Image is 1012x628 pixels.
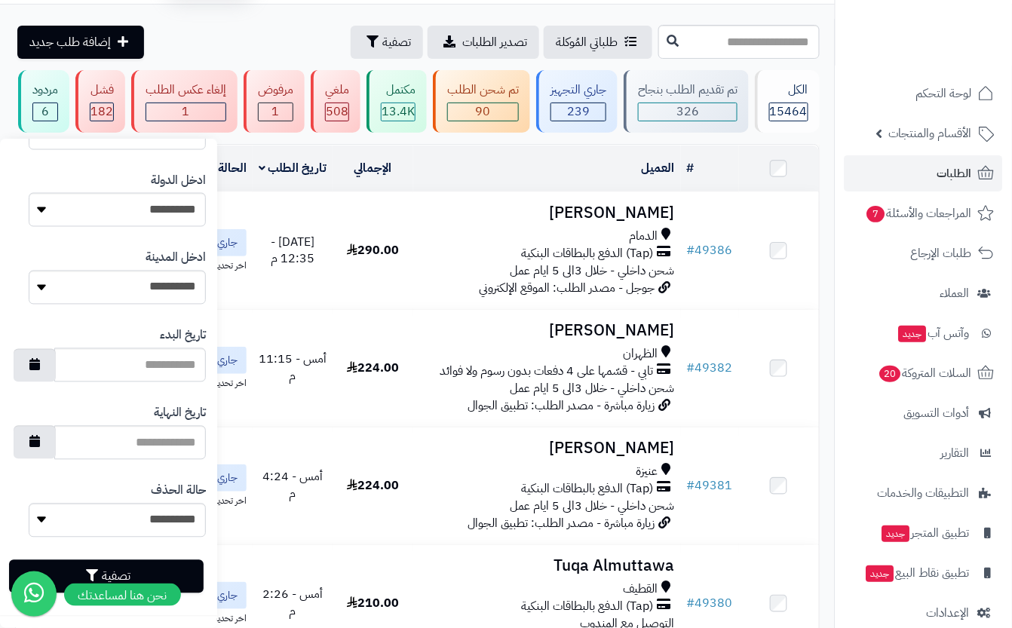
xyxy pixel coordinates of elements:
span: 239 [567,103,590,121]
span: 224.00 [347,359,399,377]
span: تصفية [382,33,411,51]
span: 182 [90,103,113,121]
div: 326 [639,103,737,121]
a: وآتس آبجديد [845,315,1003,351]
span: (Tap) الدفع بالبطاقات البنكية [522,480,654,498]
span: 326 [676,103,699,121]
span: شحن داخلي - خلال 3الى 5 ايام عمل [511,262,675,280]
span: 224.00 [347,476,399,495]
a: ملغي 508 [308,70,363,133]
a: تطبيق نقاط البيعجديد [845,555,1003,591]
span: 6 [41,103,49,121]
span: تابي - قسّمها على 4 دفعات بدون رسوم ولا فوائد [440,363,654,380]
a: أدوات التسويق [845,395,1003,431]
img: logo-2.png [909,42,998,74]
span: زيارة مباشرة - مصدر الطلب: تطبيق الجوال [468,397,655,415]
div: 13358 [382,103,415,121]
a: مرفوض 1 [241,70,308,133]
span: 508 [326,103,348,121]
div: إلغاء عكس الطلب [146,81,226,99]
a: الإجمالي [354,159,392,177]
span: جديد [899,326,927,342]
div: مرفوض [258,81,293,99]
span: المراجعات والأسئلة [866,203,972,224]
span: شحن داخلي - خلال 3الى 5 ايام عمل [511,497,675,515]
div: مردود [32,81,58,99]
span: تطبيق نقاط البيع [865,562,970,584]
a: #49386 [687,241,733,259]
a: إلغاء عكس الطلب 1 [128,70,241,133]
span: طلباتي المُوكلة [556,33,618,51]
span: (Tap) الدفع بالبطاقات البنكية [522,598,654,615]
span: # [687,241,695,259]
span: لوحة التحكم [916,83,972,104]
span: 15464 [770,103,808,121]
div: ملغي [325,81,349,99]
label: ادخل الدولة [151,173,206,190]
span: عنيزة [636,463,658,480]
span: الإعدادات [927,602,970,623]
div: مكتمل [381,81,416,99]
span: # [687,476,695,495]
a: الحالة [218,159,247,177]
div: تم تقديم الطلب بنجاح [638,81,738,99]
span: 20 [880,366,901,382]
h3: [PERSON_NAME] [419,322,675,339]
span: التقارير [941,443,970,464]
a: # [687,159,695,177]
span: 90 [476,103,491,121]
span: 1 [182,103,190,121]
span: # [687,594,695,612]
span: جديد [866,565,894,582]
a: المراجعات والأسئلة7 [845,195,1003,231]
span: الظهران [624,345,658,363]
label: تاريخ النهاية [154,405,206,422]
span: 290.00 [347,241,399,259]
span: 13.4K [382,103,415,121]
span: وآتس آب [897,323,970,344]
a: تصدير الطلبات [428,26,539,59]
span: جوجل - مصدر الطلب: الموقع الإلكتروني [480,279,655,297]
h3: [PERSON_NAME] [419,440,675,457]
a: تاريخ الطلب [259,159,327,177]
div: 90 [448,103,518,121]
span: إضافة طلب جديد [29,33,111,51]
div: 1 [146,103,225,121]
a: تم شحن الطلب 90 [430,70,533,133]
h3: Tuqa Almuttawa [419,557,675,574]
span: زيارة مباشرة - مصدر الطلب: تطبيق الجوال [468,514,655,532]
span: أمس - 4:24 م [262,467,323,503]
span: شحن داخلي - خلال 3الى 5 ايام عمل [511,379,675,397]
span: أمس - 11:15 م [259,350,327,385]
a: إضافة طلب جديد [17,26,144,59]
div: فشل [90,81,114,99]
h3: [PERSON_NAME] [419,204,675,222]
a: فشل 182 [72,70,128,133]
span: الأقسام والمنتجات [889,123,972,144]
button: تصفية [351,26,423,59]
div: 1 [259,103,293,121]
span: 1 [272,103,280,121]
a: جاري التجهيز 239 [533,70,621,133]
span: 7 [867,206,885,222]
span: تصدير الطلبات [462,33,527,51]
a: التقارير [845,435,1003,471]
a: لوحة التحكم [845,75,1003,112]
span: (Tap) الدفع بالبطاقات البنكية [522,245,654,262]
span: # [687,359,695,377]
a: #49380 [687,594,733,612]
span: التطبيقات والخدمات [878,482,970,504]
span: [DATE] - 12:35 م [271,233,314,268]
label: تاريخ البدء [160,327,206,345]
label: حالة الحذف [151,482,206,500]
a: السلات المتروكة20 [845,355,1003,391]
div: جاري التجهيز [550,81,606,99]
a: طلبات الإرجاع [845,235,1003,271]
span: تطبيق المتجر [881,522,970,544]
span: طلبات الإرجاع [911,243,972,264]
a: مردود 6 [15,70,72,133]
a: #49382 [687,359,733,377]
label: ادخل المدينة [146,250,206,267]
